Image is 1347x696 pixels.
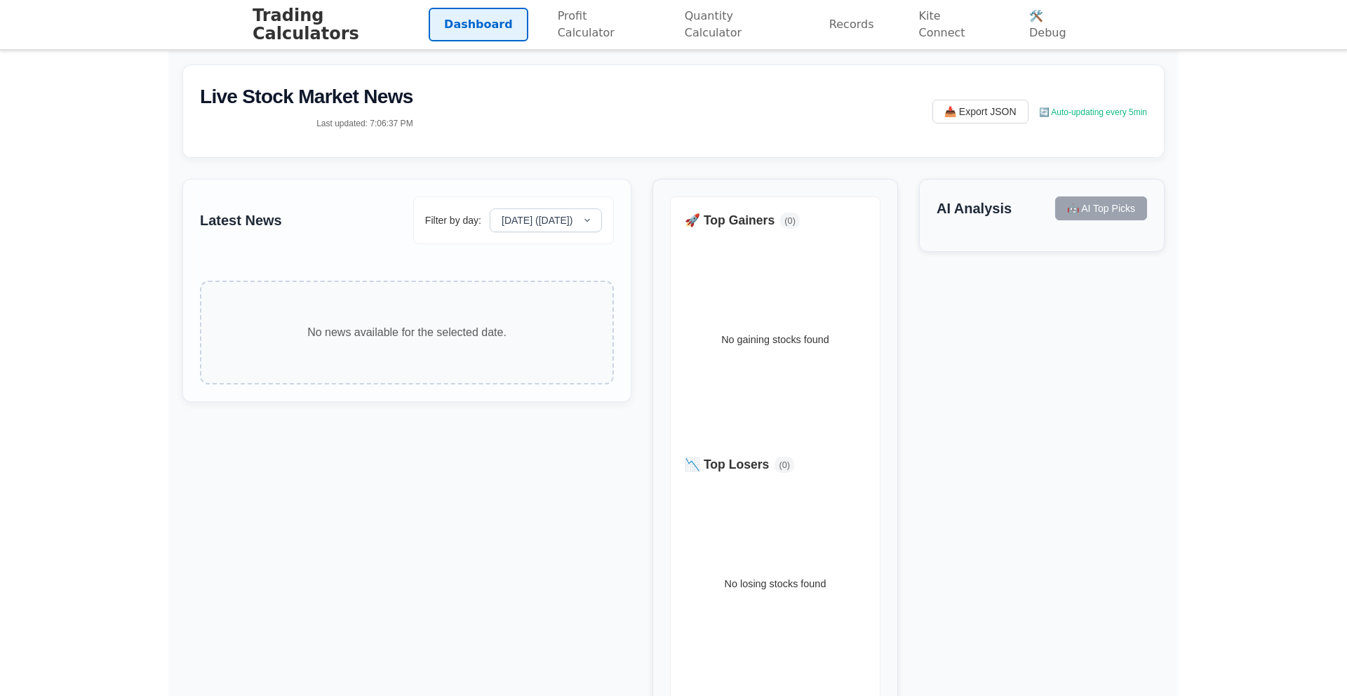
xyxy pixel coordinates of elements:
h3: AI Analysis [937,198,1012,219]
h3: Latest News [200,210,282,231]
label: Filter by day: [425,213,481,228]
p: No gaining stocks found [721,333,829,348]
h4: 🚀 Top Gainers [685,211,775,229]
h2: Live Stock Market News [200,82,413,112]
h1: Trading Calculators [253,6,429,43]
span: 🔄 Auto-updating every 5min [1039,107,1147,117]
span: ( 0 ) [780,213,800,229]
p: No losing stocks found [725,577,826,592]
h4: 📉 Top Losers [685,455,769,474]
p: Last updated: 7:06:37 PM [200,117,413,130]
button: 🤖 AI Top Picks [1055,196,1147,220]
p: No news available for the selected date. [229,324,584,341]
span: ( 0 ) [775,457,794,473]
button: 📥 Export JSON [932,100,1028,123]
a: Dashboard [429,8,528,41]
a: Records [814,8,890,41]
